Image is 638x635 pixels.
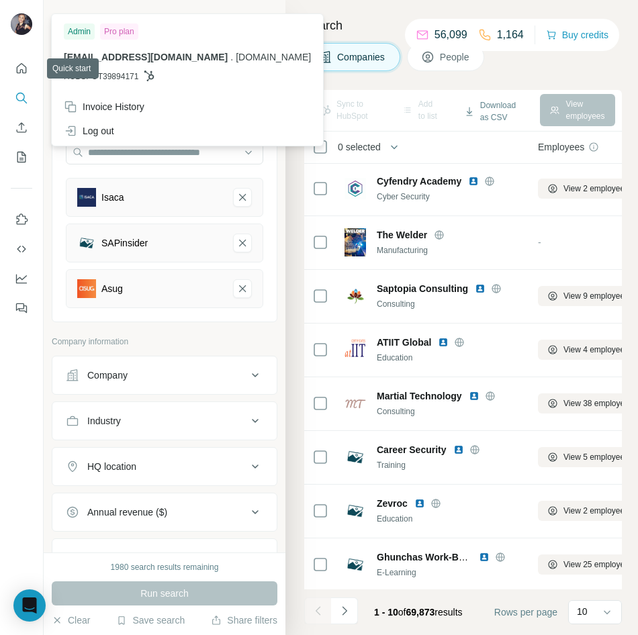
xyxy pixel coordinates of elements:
[440,50,471,64] span: People
[87,551,159,565] div: Employees (size)
[414,498,425,509] img: LinkedIn logo
[468,176,479,187] img: LinkedIn logo
[377,352,522,364] div: Education
[345,339,366,360] img: Logo of ATIIT Global
[497,27,524,43] p: 1,164
[64,52,228,62] span: [EMAIL_ADDRESS][DOMAIN_NAME]
[345,228,366,256] img: Logo of The Welder
[64,124,114,138] div: Log out
[345,393,366,414] img: Logo of Martial Technology
[345,500,366,522] img: Logo of Zevroc
[211,614,277,627] button: Share filters
[101,282,123,295] div: Asug
[377,459,522,471] div: Training
[538,286,638,306] button: View 9 employees
[563,558,633,571] span: View 25 employees
[455,95,535,128] button: Download as CSV
[338,140,381,154] span: 0 selected
[377,567,522,579] div: E-Learning
[52,12,94,24] div: New search
[377,175,461,188] span: Cyfendry Academy
[11,86,32,110] button: Search
[230,52,233,62] span: .
[233,234,252,252] button: SAPinsider-remove-button
[479,552,490,563] img: LinkedIn logo
[52,359,277,391] button: Company
[438,337,449,348] img: LinkedIn logo
[52,614,90,627] button: Clear
[563,183,629,195] span: View 2 employees
[11,296,32,320] button: Feedback
[64,70,138,83] span: HUBSPOT39894171
[77,279,96,298] img: Asug-logo
[374,607,463,618] span: results
[11,56,32,81] button: Quick start
[77,234,96,252] img: SAPinsider-logo
[563,344,629,356] span: View 4 employees
[538,179,638,199] button: View 2 employees
[87,414,121,428] div: Industry
[304,16,622,35] h4: Search
[234,8,285,28] button: Hide
[377,228,427,242] span: The Welder
[563,451,629,463] span: View 5 employees
[101,236,148,250] div: SAPinsider
[538,237,541,248] span: -
[377,282,468,295] span: Saptopia Consulting
[87,369,128,382] div: Company
[377,336,431,349] span: ATIIT Global
[233,188,252,207] button: Isaca-remove-button
[563,290,629,302] span: View 9 employees
[337,50,386,64] span: Companies
[233,279,252,298] button: Asug-remove-button
[87,505,167,519] div: Annual revenue ($)
[101,191,124,204] div: Isaca
[563,505,629,517] span: View 2 employees
[377,443,447,456] span: Career Security
[11,145,32,169] button: My lists
[87,460,136,473] div: HQ location
[494,605,557,619] span: Rows per page
[374,607,398,618] span: 1 - 10
[52,405,277,437] button: Industry
[377,405,522,418] div: Consulting
[11,237,32,261] button: Use Surfe API
[345,285,366,307] img: Logo of Saptopia Consulting
[52,496,277,528] button: Annual revenue ($)
[577,605,588,618] p: 10
[538,140,584,154] span: Employees
[345,554,366,575] img: Logo of Ghunchas Work-Based Learning
[11,13,32,35] img: Avatar
[469,391,480,401] img: LinkedIn logo
[563,397,633,409] span: View 38 employees
[11,207,32,232] button: Use Surfe on LinkedIn
[377,552,522,563] span: Ghunchas Work-Based Learning
[52,336,277,348] p: Company information
[435,27,467,43] p: 56,099
[11,115,32,140] button: Enrich CSV
[475,283,486,294] img: LinkedIn logo
[77,188,96,207] img: Isaca-logo
[100,23,138,40] div: Pro plan
[64,100,144,113] div: Invoice History
[11,266,32,291] button: Dashboard
[52,542,277,574] button: Employees (size)
[453,444,464,455] img: LinkedIn logo
[52,450,277,483] button: HQ location
[236,52,311,62] span: [DOMAIN_NAME]
[546,26,608,44] button: Buy credits
[377,191,522,203] div: Cyber Security
[377,497,408,510] span: Zevroc
[538,340,638,360] button: View 4 employees
[377,298,522,310] div: Consulting
[345,178,366,199] img: Logo of Cyfendry Academy
[406,607,435,618] span: 69,873
[398,607,406,618] span: of
[64,23,95,40] div: Admin
[538,447,638,467] button: View 5 employees
[377,389,462,403] span: Martial Technology
[377,244,522,256] div: Manufacturing
[13,589,46,622] div: Open Intercom Messenger
[331,597,358,624] button: Navigate to next page
[345,446,366,468] img: Logo of Career Security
